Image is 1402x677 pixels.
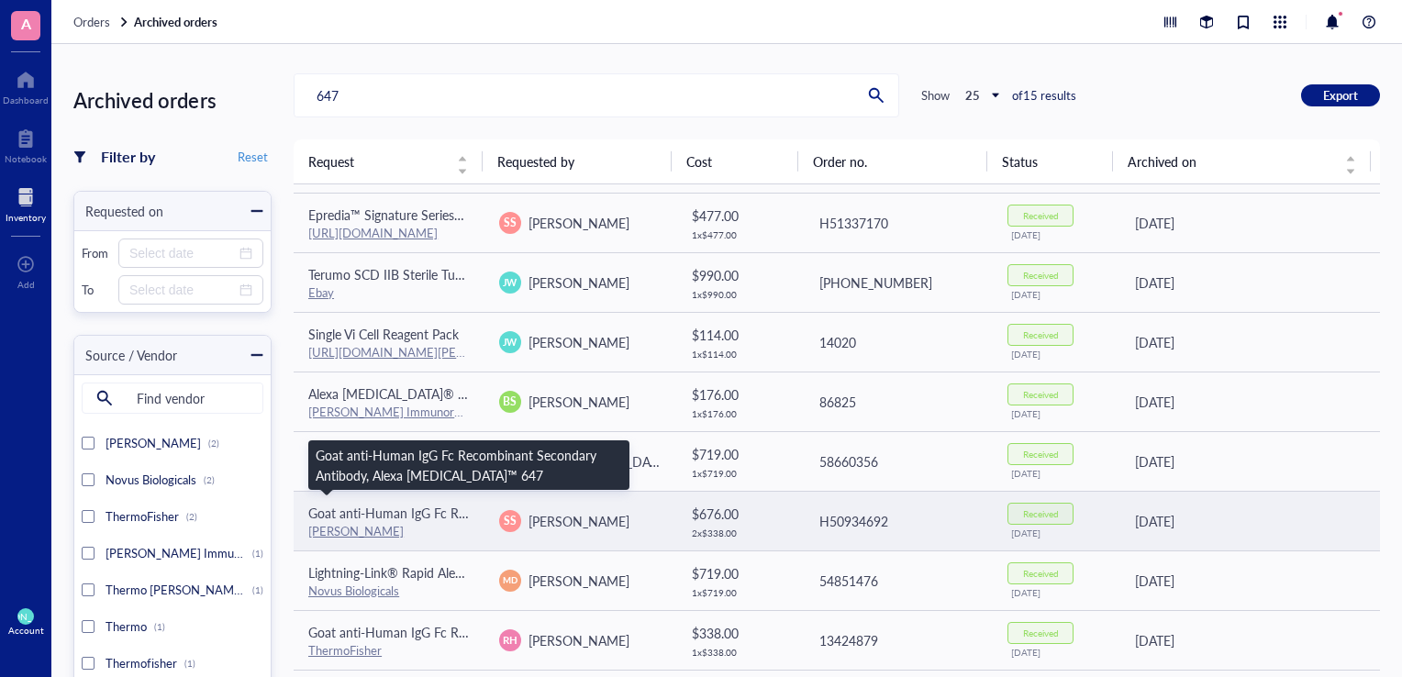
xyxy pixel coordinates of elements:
td: 22-13057-30130 [803,252,994,312]
span: SS [504,215,517,231]
div: of 15 results [1012,87,1076,104]
span: BS [503,394,517,410]
th: Order no. [798,139,987,183]
td: 58660356 [803,431,994,491]
div: (1) [252,584,263,595]
div: Received [1023,627,1059,638]
span: [PERSON_NAME] [529,273,629,292]
td: H51337170 [803,193,994,252]
div: 54851476 [819,571,979,591]
a: ThermoFisher [308,641,382,659]
div: (2) [208,438,219,449]
span: JW [503,275,517,290]
b: 25 [965,86,980,104]
div: [DATE] [1011,229,1106,240]
span: Thermo [PERSON_NAME] [106,581,245,598]
td: 14020 [803,312,994,372]
div: 13424879 [819,630,979,650]
div: [DATE] [1135,213,1365,233]
div: [DATE] [1135,272,1365,293]
span: Single Vi Cell Reagent Pack [308,325,459,343]
div: Received [1023,508,1059,519]
a: [PERSON_NAME] [308,522,404,539]
span: MD [503,573,517,586]
div: [DATE] [1011,527,1106,538]
div: [DATE] [1135,511,1365,531]
a: Novus Biologicals [308,582,399,599]
div: [PHONE_NUMBER] [819,272,979,293]
a: Archived orders [134,14,221,30]
td: H50934692 [803,491,994,550]
div: Received [1023,568,1059,579]
span: Archived on [1128,151,1334,172]
div: 14020 [819,332,979,352]
div: $ 676.00 [692,504,788,524]
span: RH [503,632,517,648]
span: [PERSON_NAME] [529,572,629,590]
div: (2) [186,511,197,522]
div: Inventory [6,212,46,223]
a: Inventory [6,183,46,223]
div: 1 x $ 176.00 [692,408,788,419]
div: $ 477.00 [692,205,788,226]
span: Lightning-Link® Rapid Alexa [MEDICAL_DATA] 647 Antibody Labeling Kit [308,563,723,582]
div: 1 x $ 719.00 [692,587,788,598]
span: Goat anti-Human IgG Fc Recombinant Secondary Antibody, Alexa [MEDICAL_DATA]™ 647 [308,504,821,522]
button: Reset [234,146,272,168]
div: [DATE] [1011,587,1106,598]
span: [PERSON_NAME] Immunoresearch [106,544,292,561]
div: Account [8,625,44,636]
div: [DATE] [1011,647,1106,658]
div: Goat anti-Human IgG Fc Recombinant Secondary Antibody, Alexa [MEDICAL_DATA]™ 647 [316,445,622,485]
span: Export [1323,87,1358,104]
div: Show [921,87,950,104]
div: Notebook [5,153,47,164]
span: Orders [73,13,110,30]
div: $ 719.00 [692,444,788,464]
div: H50934692 [819,511,979,531]
span: Alexa [MEDICAL_DATA]® 647 AffiniPure® Fab Fragment Goat Anti-Human IgG (H+L) [308,384,795,403]
span: Request [308,151,446,172]
div: Received [1023,389,1059,400]
span: Novus Biologicals [106,471,196,488]
span: [PERSON_NAME] [529,512,629,530]
td: 13424879 [803,610,994,670]
a: [URL][DOMAIN_NAME][PERSON_NAME] [308,343,533,361]
input: Select date [129,243,236,263]
div: [DATE] [1011,349,1106,360]
a: Notebook [5,124,47,164]
span: Epredia™ Signature Series™ Clear-Rite 3™ [308,205,544,224]
button: Export [1301,84,1380,106]
div: $ 176.00 [692,384,788,405]
span: [PERSON_NAME] [529,333,629,351]
td: 54851476 [803,550,994,610]
div: Received [1023,449,1059,460]
div: $ 719.00 [692,563,788,583]
div: [DATE] [1135,451,1365,472]
div: H51337170 [819,213,979,233]
div: Source / Vendor [74,345,177,365]
div: 86825 [819,392,979,412]
div: Received [1023,210,1059,221]
span: [PERSON_NAME] [529,631,629,649]
div: Received [1023,270,1059,281]
th: Archived on [1113,139,1371,183]
span: Thermofisher [106,654,177,671]
div: Received [1023,329,1059,340]
span: [PERSON_NAME] [529,393,629,411]
div: 1 x $ 990.00 [692,289,788,300]
div: [DATE] [1135,571,1365,591]
a: Orders [73,14,130,30]
div: [DATE] [1011,468,1106,479]
a: [PERSON_NAME] Immunoresearch [308,403,495,420]
th: Cost [672,139,797,183]
span: SS [504,513,517,529]
div: Archived orders [73,83,272,117]
a: Dashboard [3,65,49,105]
th: Status [987,139,1113,183]
div: [DATE] [1135,332,1365,352]
div: (2) [204,474,215,485]
a: Ebay [308,283,334,301]
a: [URL][DOMAIN_NAME] [308,224,438,241]
td: 86825 [803,372,994,431]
